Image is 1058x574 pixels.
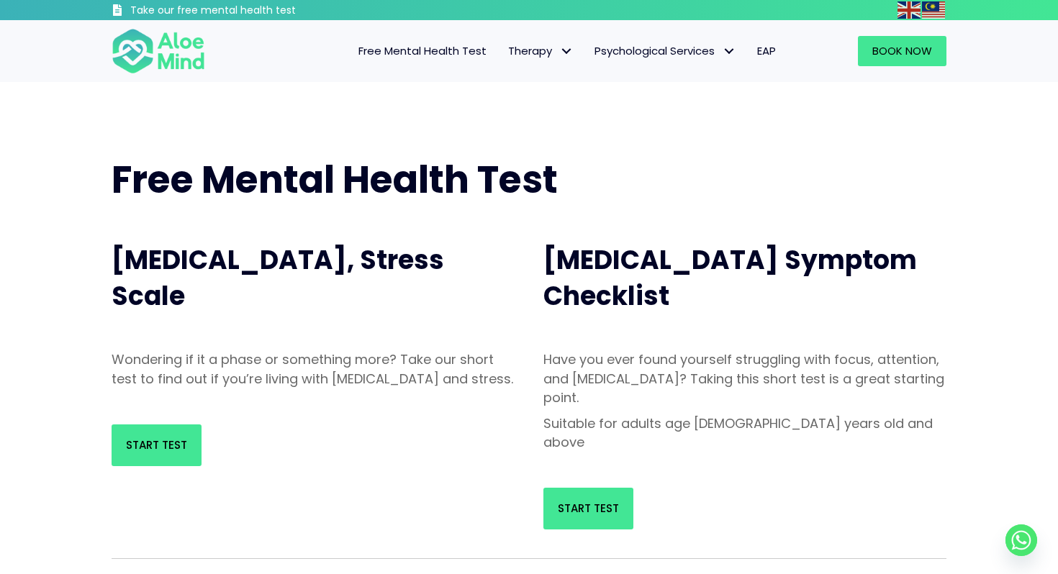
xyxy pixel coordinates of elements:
[543,488,633,529] a: Start Test
[898,1,921,19] img: en
[858,36,946,66] a: Book Now
[358,43,487,58] span: Free Mental Health Test
[757,43,776,58] span: EAP
[112,4,373,20] a: Take our free mental health test
[543,350,946,406] p: Have you ever found yourself struggling with focus, attention, and [MEDICAL_DATA]? Taking this sh...
[584,36,746,66] a: Psychological ServicesPsychological Services: submenu
[508,43,573,58] span: Therapy
[922,1,946,18] a: Malay
[497,36,584,66] a: TherapyTherapy: submenu
[126,437,187,452] span: Start Test
[922,1,945,19] img: ms
[543,242,917,314] span: [MEDICAL_DATA] Symptom Checklist
[872,43,932,58] span: Book Now
[746,36,787,66] a: EAP
[558,501,619,516] span: Start Test
[224,36,787,66] nav: Menu
[594,43,736,58] span: Psychological Services
[112,424,202,466] a: Start Test
[348,36,497,66] a: Free Mental Health Test
[556,41,577,62] span: Therapy: submenu
[112,153,558,206] span: Free Mental Health Test
[112,242,444,314] span: [MEDICAL_DATA], Stress Scale
[543,414,946,452] p: Suitable for adults age [DEMOGRAPHIC_DATA] years old and above
[112,350,515,388] p: Wondering if it a phase or something more? Take our short test to find out if you’re living with ...
[718,41,739,62] span: Psychological Services: submenu
[112,27,205,75] img: Aloe mind Logo
[898,1,922,18] a: English
[1005,524,1037,556] a: Whatsapp
[130,4,373,18] h3: Take our free mental health test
